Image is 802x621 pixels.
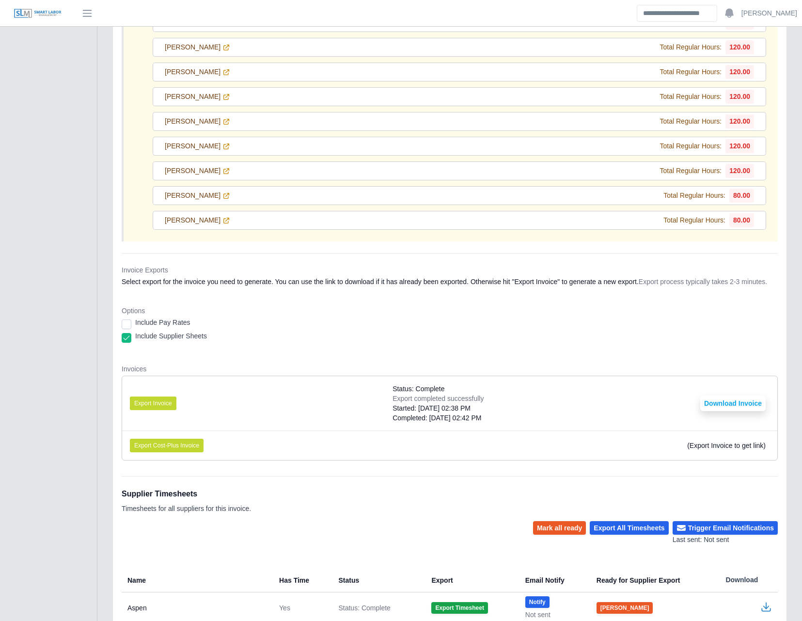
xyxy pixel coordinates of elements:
button: [PERSON_NAME] [597,602,653,614]
a: [PERSON_NAME] [165,191,230,201]
button: Export Cost-Plus Invoice [130,439,204,452]
th: Email Notify [518,568,589,592]
span: Total Regular Hours: [660,92,722,102]
p: Timesheets for all suppliers for this invoice. [122,504,251,513]
input: Search [637,5,717,22]
th: Has Time [271,568,330,592]
th: Status [330,568,424,592]
button: Trigger Email Notifications [673,521,778,535]
button: Export All Timesheets [590,521,668,535]
h1: Supplier Timesheets [122,488,251,500]
a: [PERSON_NAME] [165,166,230,176]
button: Mark all ready [533,521,586,535]
span: Status: Complete [393,384,444,394]
span: 120.00 [725,90,754,104]
button: Export Invoice [130,397,176,410]
div: Last sent: Not sent [673,535,778,545]
a: [PERSON_NAME] [165,42,230,52]
dt: Invoices [122,364,778,374]
dt: Options [122,306,778,316]
button: Notify [525,596,550,608]
a: [PERSON_NAME] [165,215,230,225]
span: Total Regular Hours: [660,166,722,176]
span: Status: Complete [338,603,390,613]
span: Export process typically takes 2-3 minutes. [639,278,767,286]
label: Include Supplier Sheets [135,331,207,341]
img: SLM Logo [14,8,62,19]
th: Ready for Supplier Export [589,568,718,592]
th: Download [718,568,778,592]
button: Export Timesheet [431,602,487,614]
div: Completed: [DATE] 02:42 PM [393,413,484,423]
a: [PERSON_NAME] [165,92,230,102]
span: Total Regular Hours: [660,42,722,52]
span: Total Regular Hours: [663,215,725,225]
span: Total Regular Hours: [660,116,722,127]
div: Not sent [525,610,581,620]
th: Name [122,568,271,592]
button: Download Invoice [700,396,766,411]
span: Total Regular Hours: [663,191,725,201]
div: Export completed successfully [393,394,484,403]
th: Export [424,568,517,592]
dt: Invoice Exports [122,265,778,275]
span: 120.00 [725,40,754,54]
span: 120.00 [725,65,754,79]
span: 120.00 [725,114,754,128]
span: 120.00 [725,139,754,153]
span: 80.00 [729,213,754,227]
span: Total Regular Hours: [660,67,722,77]
span: 120.00 [725,164,754,178]
dd: Select export for the invoice you need to generate. You can use the link to download if it has al... [122,277,778,287]
a: [PERSON_NAME] [741,8,797,18]
span: Total Regular Hours: [660,141,722,151]
span: (Export Invoice to get link) [687,442,766,449]
label: Include Pay Rates [135,318,190,327]
a: [PERSON_NAME] [165,141,230,151]
div: Started: [DATE] 02:38 PM [393,403,484,413]
a: [PERSON_NAME] [165,116,230,127]
a: [PERSON_NAME] [165,67,230,77]
a: Download Invoice [700,399,766,407]
span: 80.00 [729,189,754,203]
